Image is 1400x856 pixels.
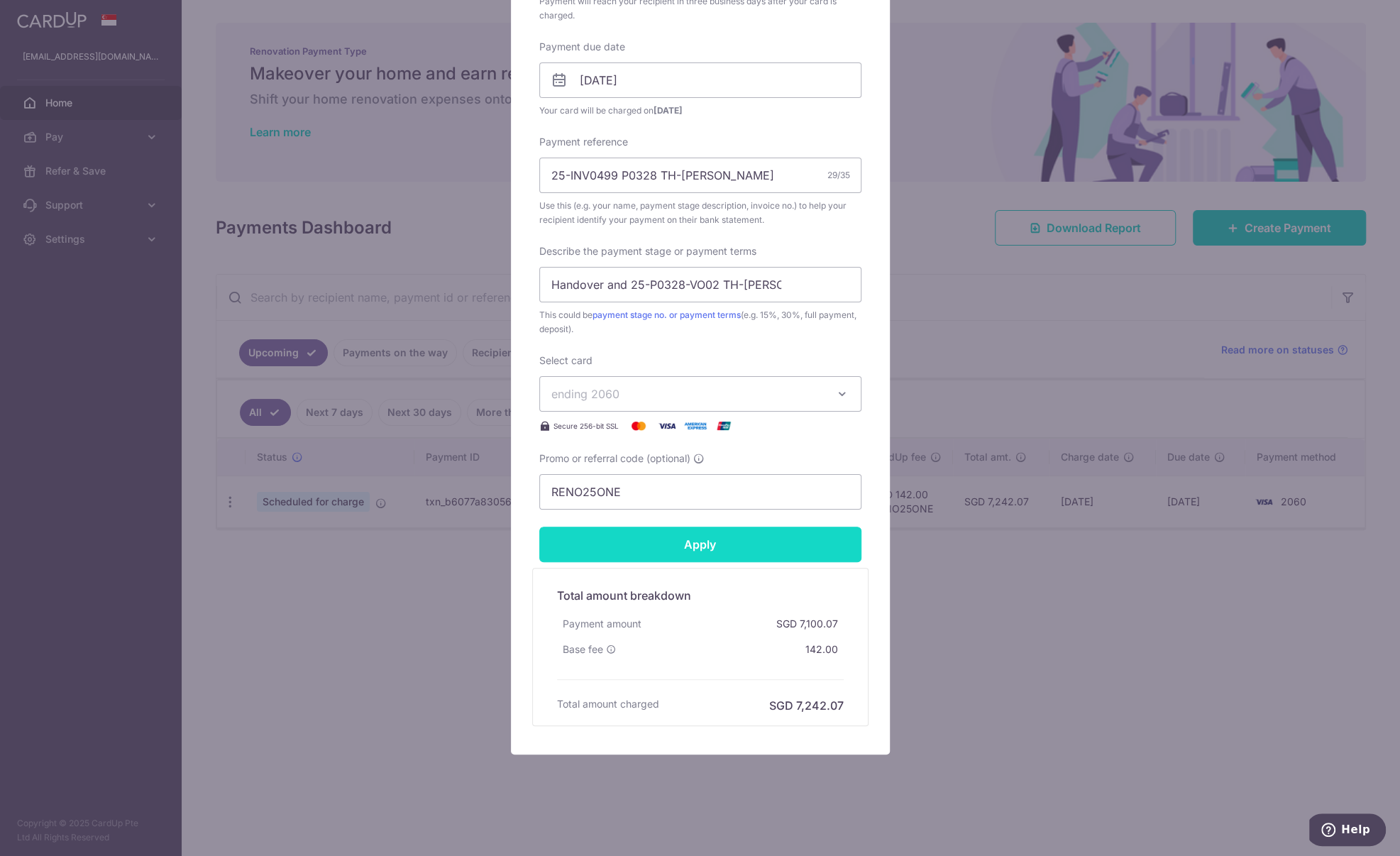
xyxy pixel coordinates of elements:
span: ending 2060 [551,387,619,401]
div: 29/35 [827,168,850,182]
a: payment stage no. or payment terms [592,309,741,320]
span: Use this (e.g. your name, payment stage description, invoice no.) to help your recipient identify... [539,199,861,227]
img: Visa [653,417,681,434]
img: American Express [681,417,710,434]
h5: Total amount breakdown [557,587,844,604]
iframe: Opens a widget where you can find more information [1309,813,1386,849]
input: Apply [539,527,861,562]
span: Your card will be charged on [539,104,861,118]
span: Secure 256-bit SSL [553,420,619,432]
img: Mastercard [624,417,653,434]
button: ending 2060 [539,376,861,412]
label: Payment due date [539,40,625,54]
div: 142.00 [800,637,844,662]
label: Describe the payment stage or payment terms [539,244,756,258]
span: Promo or referral code (optional) [539,451,690,466]
label: Payment reference [539,135,628,149]
h6: Total amount charged [557,697,659,711]
img: UnionPay [710,417,738,434]
span: Base fee [563,642,603,657]
h6: SGD 7,242.07 [769,697,844,714]
div: SGD 7,100.07 [771,611,844,637]
span: This could be (e.g. 15%, 30%, full payment, deposit). [539,308,861,336]
input: DD / MM / YYYY [539,62,861,98]
div: Payment amount [557,611,647,637]
label: Select card [539,353,592,368]
span: [DATE] [654,105,683,116]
